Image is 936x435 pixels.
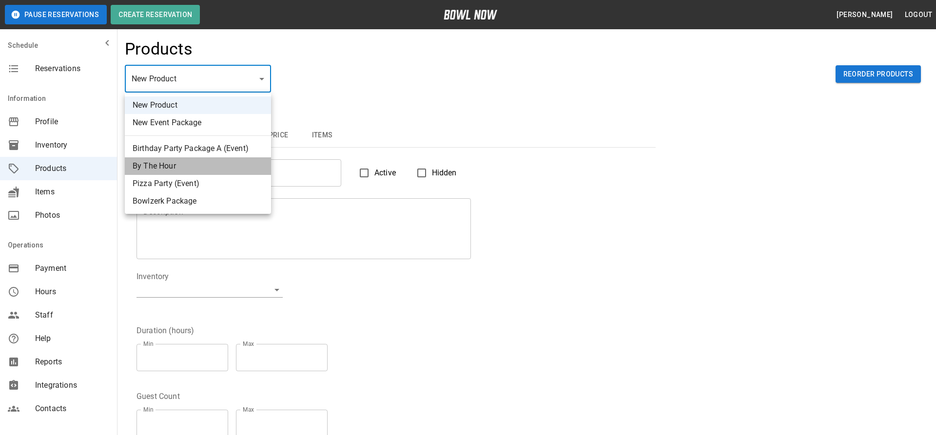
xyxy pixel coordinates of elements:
li: New Event Package [125,114,271,132]
li: Pizza Party (Event) [125,175,271,192]
li: Bowlzerk Package [125,192,271,210]
li: New Product [125,96,271,114]
li: By The Hour [125,157,271,175]
li: Birthday Party Package A (Event) [125,140,271,157]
